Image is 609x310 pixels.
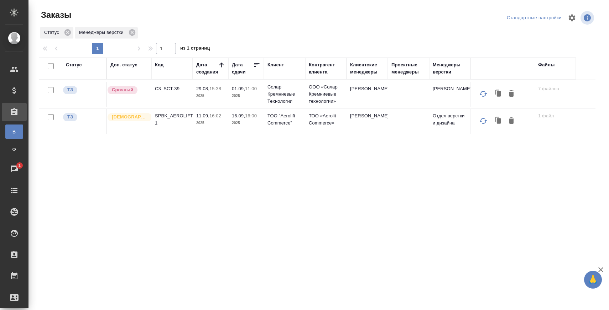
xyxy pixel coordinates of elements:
[155,85,189,92] p: C3_SCT-39
[505,12,563,24] div: split button
[209,86,221,91] p: 15:38
[350,61,384,76] div: Клиентские менеджеры
[505,87,517,101] button: Удалить
[107,85,148,95] div: Выставляется автоматически, если на указанный объем услуг необходимо больше времени в стандартном...
[110,61,137,68] div: Доп. статус
[155,112,189,127] p: SPBK_AEROLIFT-1
[67,113,73,121] p: ТЗ
[309,112,343,127] p: ТОО «Aerolit Commerce»
[587,272,599,287] span: 🙏
[309,83,343,105] p: ООО «Солар Кремниевые технологии»
[5,142,23,157] a: Ф
[62,85,103,95] div: Выставляет КМ при отправке заказа на расчет верстке (для тикета) или для уточнения сроков на прои...
[232,113,245,118] p: 16.09,
[232,86,245,91] p: 01.09,
[433,85,467,92] p: [PERSON_NAME]
[584,271,602,289] button: 🙏
[40,27,73,39] div: Статус
[492,114,505,128] button: Клонировать
[475,85,492,102] button: Обновить
[107,112,148,122] div: Выставляется автоматически для первых 3 заказов нового контактного лица. Особое внимание
[62,112,103,122] div: Выставляет КМ при отправке заказа на расчет верстке (для тикета) или для уточнения сроков на прои...
[196,61,218,76] div: Дата создания
[267,112,302,127] p: ТОО "Aerolift Commerce"
[209,113,221,118] p: 16:02
[196,86,209,91] p: 29.08,
[196,92,225,100] p: 2025
[5,124,23,139] a: В
[196,113,209,118] p: 11.09,
[433,112,467,127] p: Отдел верстки и дизайна
[44,29,62,36] p: Статус
[245,86,257,91] p: 11:00
[2,160,27,178] a: 1
[196,120,225,127] p: 2025
[155,61,163,68] div: Код
[14,162,25,169] span: 1
[309,61,343,76] div: Контрагент клиента
[180,44,210,54] span: из 1 страниц
[112,113,147,121] p: [DEMOGRAPHIC_DATA]
[391,61,426,76] div: Проектные менеджеры
[267,83,302,105] p: Солар Кремниевые Технологии
[75,27,138,39] div: Менеджеры верстки
[232,120,260,127] p: 2025
[347,82,388,107] td: [PERSON_NAME]
[492,87,505,101] button: Клонировать
[9,146,20,153] span: Ф
[66,61,82,68] div: Статус
[67,86,73,93] p: ТЗ
[563,9,581,26] span: Настроить таблицу
[39,9,71,21] span: Заказы
[475,112,492,129] button: Обновить
[232,61,253,76] div: Дата сдачи
[245,113,257,118] p: 16:00
[112,86,133,93] p: Срочный
[538,61,555,68] div: Файлы
[347,109,388,134] td: [PERSON_NAME]
[232,92,260,100] p: 2025
[581,11,595,25] span: Посмотреть информацию
[433,61,467,76] div: Менеджеры верстки
[505,114,517,128] button: Удалить
[9,128,20,135] span: В
[79,29,126,36] p: Менеджеры верстки
[267,61,284,68] div: Клиент
[538,112,572,120] p: 1 файл
[538,85,572,92] p: 7 файлов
